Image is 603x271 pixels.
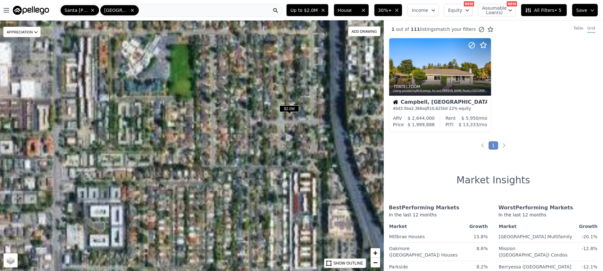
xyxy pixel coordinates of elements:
div: APPRECIATION [3,27,41,37]
span: − [373,258,378,267]
h1: Market Insights [456,174,530,186]
a: Zoom in [371,248,380,258]
span: 2,366 [411,106,422,111]
button: Up to $2.0M [286,4,328,16]
span: -20.1% [582,234,598,239]
div: ADD DRAWING [348,27,380,36]
span: 15.8% [474,234,488,239]
span: 8.2% [476,264,488,269]
span: $ 2,644,000 [408,116,435,121]
a: Millbrae Houses [389,232,425,240]
div: Price [393,121,404,128]
th: Market [498,222,579,231]
div: , 2 DOM [393,84,488,89]
div: NEW [507,1,517,6]
div: 4 bd 3.5 ba sqft lot · 22% equity [393,106,487,111]
img: House [393,100,398,105]
div: Table [574,26,583,33]
img: Pellego [13,6,49,15]
button: All Filters• 5 [521,4,567,16]
span: match your filters [436,26,476,32]
div: NEW [464,1,474,6]
span: 111 [409,27,420,32]
span: Income [412,7,428,13]
span: $2.0M [280,105,299,112]
a: Oakmore ([GEOGRAPHIC_DATA]) Houses [389,243,458,258]
div: In the last 12 months [389,212,488,222]
a: [GEOGRAPHIC_DATA] Multifamily [499,232,572,240]
div: Worst Performing Markets [498,204,598,212]
a: Zoom out [371,258,380,267]
span: All Filters • 5 [525,7,561,13]
div: $2.0M [280,105,299,115]
div: In the last 12 months [498,212,598,222]
span: House [338,7,358,13]
div: Listing provided by MLSListings, Inc. and [PERSON_NAME] Realty-[GEOGRAPHIC_DATA] [393,89,488,93]
button: Income [407,4,439,16]
span: + [373,249,378,257]
a: Next page [501,142,507,149]
button: Assumable Loan(s) [478,4,516,16]
div: /mo [456,115,487,121]
div: out of listings [384,26,494,33]
span: $ 5,950 [462,116,479,121]
div: ARV [393,115,402,121]
ul: Pagination [384,142,603,149]
span: 8.6% [476,246,488,251]
button: Equity [444,4,473,16]
span: Santa [PERSON_NAME] [64,7,89,13]
a: Previous page [480,142,486,149]
button: Save [572,4,598,16]
div: Best Performing Markets [389,204,488,212]
span: $ 1,999,888 [408,122,435,127]
div: Grid [587,26,595,33]
th: Growth [579,222,598,231]
span: [GEOGRAPHIC_DATA] [104,7,129,13]
a: Mission ([GEOGRAPHIC_DATA]) Condos [499,243,568,258]
div: Campbell, [GEOGRAPHIC_DATA] [393,100,487,106]
span: -12.1% [582,264,598,269]
span: 1 [391,27,395,32]
a: Page 1 is your current page [489,141,498,150]
div: Rent [446,115,456,121]
span: Up to $2.0M [290,7,318,13]
button: House [334,4,369,16]
div: /mo [454,121,487,128]
div: PITI [446,121,454,128]
th: Market [389,222,469,231]
span: Equity [448,7,462,13]
span: 30%+ [378,7,392,13]
button: 30%+ [374,4,403,16]
span: Assumable Loan(s) [482,6,503,15]
span: 10,625 [430,106,443,111]
span: $ 13,333 [459,122,479,127]
time: 2025-09-15 10:55 [394,84,407,89]
span: Save [576,7,587,13]
div: SHOW OUTLINE [333,260,363,266]
a: [DATE],2DOMListing provided byMLSListings, Inc.and [PERSON_NAME] Realty-[GEOGRAPHIC_DATA]HouseCam... [389,38,491,132]
a: Layers [4,253,18,267]
th: Growth [469,222,488,231]
span: -12.8% [582,246,598,251]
